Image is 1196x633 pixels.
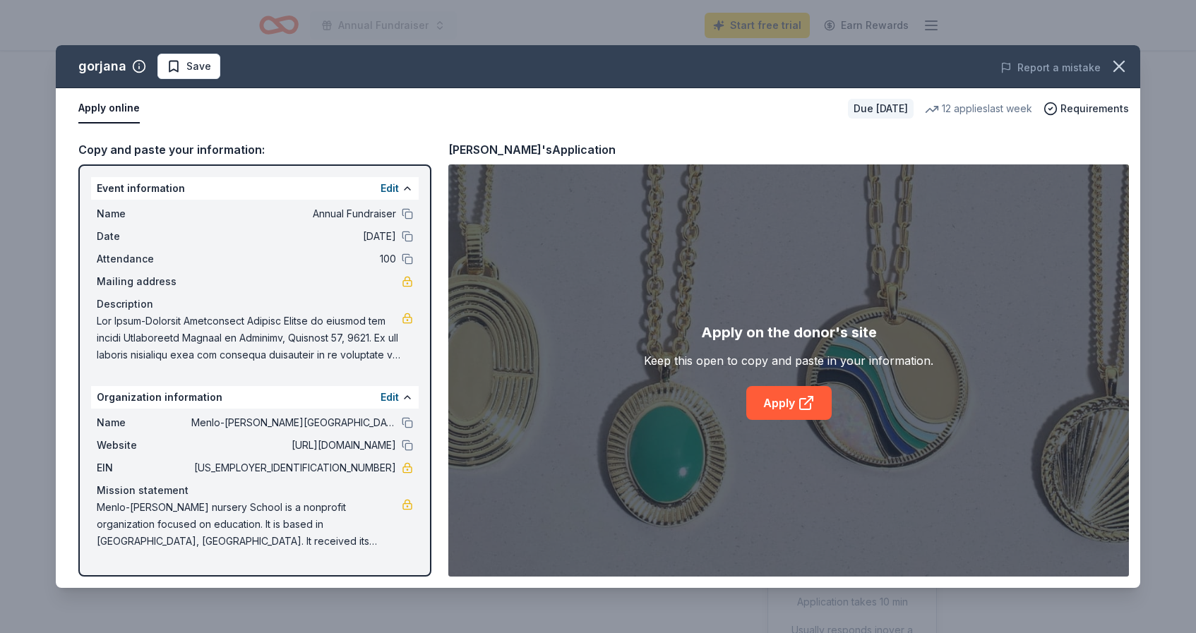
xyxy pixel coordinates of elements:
div: Due [DATE] [848,99,914,119]
button: Save [157,54,220,79]
div: Organization information [91,386,419,409]
a: Apply [746,386,832,420]
button: Report a mistake [1000,59,1101,76]
span: [DATE] [191,228,396,245]
div: Mission statement [97,482,413,499]
button: Edit [381,389,399,406]
div: Apply on the donor's site [701,321,877,344]
div: Keep this open to copy and paste in your information. [644,352,933,369]
button: Apply online [78,94,140,123]
span: Annual Fundraiser [191,205,396,222]
span: EIN [97,459,191,476]
span: [US_EMPLOYER_IDENTIFICATION_NUMBER] [191,459,396,476]
div: [PERSON_NAME]'s Application [448,140,616,159]
span: Lor Ipsum-Dolorsit Ametconsect Adipisc Elitse do eiusmod tem incidi Utlaboreetd Magnaal en Admini... [97,313,402,363]
span: Mailing address [97,273,191,290]
span: Menlo-[PERSON_NAME] nursery School is a nonprofit organization focused on education. It is based ... [97,499,402,550]
span: 100 [191,251,396,267]
div: Description [97,296,413,313]
span: Requirements [1060,100,1129,117]
span: Save [186,58,211,75]
button: Edit [381,180,399,197]
span: Name [97,414,191,431]
span: Name [97,205,191,222]
span: [URL][DOMAIN_NAME] [191,437,396,454]
span: Attendance [97,251,191,267]
button: Requirements [1043,100,1129,117]
div: gorjana [78,55,126,78]
span: Website [97,437,191,454]
div: 12 applies last week [925,100,1032,117]
div: Event information [91,177,419,200]
span: Date [97,228,191,245]
div: Copy and paste your information: [78,140,431,159]
span: Menlo-[PERSON_NAME][GEOGRAPHIC_DATA] [191,414,396,431]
